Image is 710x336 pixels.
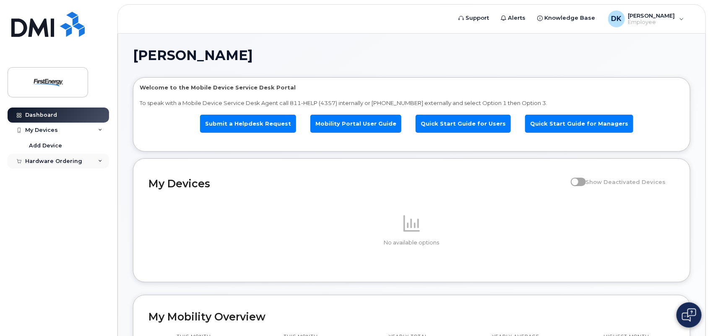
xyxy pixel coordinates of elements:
a: Submit a Helpdesk Request [200,115,296,133]
span: [PERSON_NAME] [133,49,253,62]
a: Quick Start Guide for Managers [525,115,633,133]
p: No available options [148,239,675,247]
p: To speak with a Mobile Device Service Desk Agent call 811-HELP (4357) internally or [PHONE_NUMBER... [140,99,684,107]
span: Show Deactivated Devices [586,178,666,185]
input: Show Deactivated Devices [571,174,577,181]
a: Quick Start Guide for Users [416,115,511,133]
img: Open chat [682,308,696,322]
p: Welcome to the Mobile Device Service Desk Portal [140,84,684,92]
h2: My Mobility Overview [148,310,675,323]
h2: My Devices [148,177,567,190]
a: Mobility Portal User Guide [310,115,401,133]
